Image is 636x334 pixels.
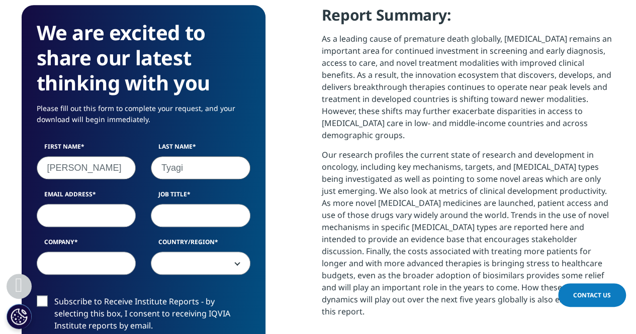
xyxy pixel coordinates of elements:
[558,283,626,307] a: Contact Us
[322,5,615,33] h4: Report Summary:
[7,304,32,329] button: Cookies Settings
[151,238,250,252] label: Country/Region
[37,142,136,156] label: First Name
[37,190,136,204] label: Email Address
[573,291,611,299] span: Contact Us
[151,190,250,204] label: Job Title
[322,33,615,149] p: As a leading cause of premature death globally, [MEDICAL_DATA] remains an important area for cont...
[151,142,250,156] label: Last Name
[322,149,615,325] p: Our research profiles the current state of research and development in oncology, including key me...
[37,20,250,95] h3: We are excited to share our latest thinking with you
[37,238,136,252] label: Company
[37,103,250,133] p: Please fill out this form to complete your request, and your download will begin immediately.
